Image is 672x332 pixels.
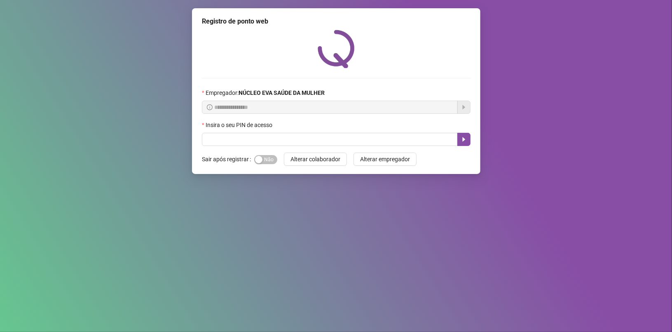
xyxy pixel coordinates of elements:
[354,153,417,166] button: Alterar empregador
[202,120,278,130] label: Insira o seu PIN de acesso
[461,136,467,143] span: caret-right
[239,89,325,96] strong: NÚCLEO EVA SAÚDE DA MULHER
[290,155,340,164] span: Alterar colaborador
[284,153,347,166] button: Alterar colaborador
[318,30,355,68] img: QRPoint
[202,153,254,166] label: Sair após registrar
[360,155,410,164] span: Alterar empregador
[206,88,325,97] span: Empregador :
[202,16,471,26] div: Registro de ponto web
[207,104,213,110] span: info-circle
